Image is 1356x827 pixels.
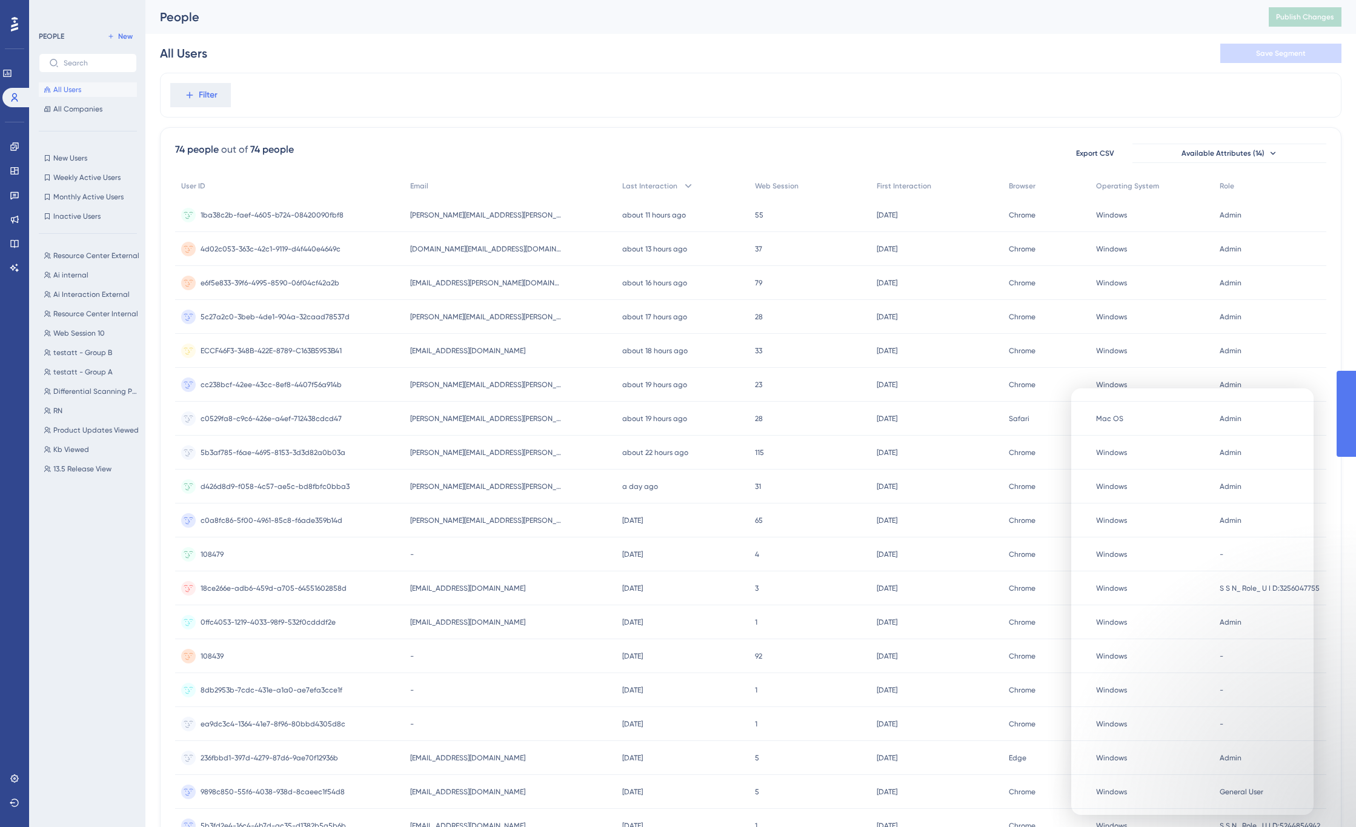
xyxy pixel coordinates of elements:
span: Web Session [755,181,799,191]
span: Chrome [1009,448,1035,457]
div: PEOPLE [39,32,64,41]
span: Windows [1096,312,1127,322]
div: All Users [160,45,207,62]
time: [DATE] [877,414,897,423]
span: Email [410,181,428,191]
time: [DATE] [622,550,643,559]
time: [DATE] [622,652,643,660]
span: Save Segment [1256,48,1306,58]
span: Inactive Users [53,211,101,221]
time: [DATE] [622,584,643,593]
span: 28 [755,312,763,322]
span: 5b3af785-f6ae-4695-8153-3d3d82a0b03a [201,448,345,457]
span: Chrome [1009,244,1035,254]
button: Ai Interaction External [39,287,144,302]
span: Chrome [1009,787,1035,797]
time: [DATE] [877,245,897,253]
button: Web Session 10 [39,326,144,340]
span: [EMAIL_ADDRESS][DOMAIN_NAME] [410,753,525,763]
button: 13.5 Release View [39,462,144,476]
span: 5 [755,787,759,797]
time: about 13 hours ago [622,245,687,253]
time: [DATE] [877,380,897,389]
span: Admin [1220,278,1241,288]
button: Save Segment [1220,44,1341,63]
span: 92 [755,651,762,661]
span: 18ce266e-adb6-459d-a705-64551602858d [201,583,347,593]
span: All Users [53,85,81,95]
span: Chrome [1009,719,1035,729]
span: Chrome [1009,685,1035,695]
span: Windows [1096,244,1127,254]
span: [DOMAIN_NAME][EMAIL_ADDRESS][DOMAIN_NAME] [410,244,562,254]
button: RN [39,404,144,418]
span: Edge [1009,753,1026,763]
span: 236fbbd1-397d-4279-87d6-9ae70f12936b [201,753,338,763]
span: Windows [1096,210,1127,220]
span: c0a8fc86-5f00-4961-85c8-f6ade359b14d [201,516,342,525]
button: testatt - Group A [39,365,144,379]
span: 1 [755,685,757,695]
span: e6f5e833-39f6-4995-8590-06f04cf42a2b [201,278,339,288]
span: 108479 [201,550,224,559]
div: out of [221,142,248,157]
span: Browser [1009,181,1035,191]
span: - [410,685,414,695]
span: 115 [755,448,764,457]
span: [PERSON_NAME][EMAIL_ADDRESS][PERSON_NAME][DOMAIN_NAME] [410,312,562,322]
span: [EMAIL_ADDRESS][DOMAIN_NAME] [410,617,525,627]
button: Available Attributes (14) [1132,144,1326,163]
span: Product Updates Viewed [53,425,139,435]
span: 4 [755,550,759,559]
time: [DATE] [622,788,643,796]
time: [DATE] [877,516,897,525]
span: All Companies [53,104,102,114]
span: 13.5 Release View [53,464,111,474]
span: RN [53,406,62,416]
span: Chrome [1009,583,1035,593]
time: [DATE] [622,618,643,626]
time: [DATE] [622,686,643,694]
button: Product Updates Viewed [39,423,144,437]
span: Admin [1220,380,1241,390]
time: about 22 hours ago [622,448,688,457]
time: about 18 hours ago [622,347,688,355]
span: Resource Center Internal [53,309,138,319]
button: New Users [39,151,137,165]
span: 0ffc4053-1219-4033-98f9-532f0cdddf2e [201,617,336,627]
time: a day ago [622,482,658,491]
span: Kb Viewed [53,445,89,454]
span: 3 [755,583,759,593]
span: 9898c850-55f6-4038-938d-8caeec1f54d8 [201,787,345,797]
button: All Users [39,82,137,97]
button: Weekly Active Users [39,170,137,185]
span: [EMAIL_ADDRESS][DOMAIN_NAME] [410,583,525,593]
span: [PERSON_NAME][EMAIL_ADDRESS][PERSON_NAME][DOMAIN_NAME] [410,482,562,491]
span: [PERSON_NAME][EMAIL_ADDRESS][PERSON_NAME][DOMAIN_NAME] [410,380,562,390]
span: Windows [1096,278,1127,288]
span: 55 [755,210,763,220]
span: 5c27a2c0-3beb-4de1-904a-32caad78537d [201,312,350,322]
span: ea9dc3c4-1364-41e7-8f96-80bbd4305d8c [201,719,345,729]
span: Chrome [1009,550,1035,559]
span: Last Interaction [622,181,677,191]
span: Admin [1220,346,1241,356]
span: cc238bcf-42ee-43cc-8ef8-4407f56a914b [201,380,342,390]
span: [EMAIL_ADDRESS][PERSON_NAME][DOMAIN_NAME] [410,278,562,288]
button: Differential Scanning Post [39,384,144,399]
time: [DATE] [622,754,643,762]
span: Publish Changes [1276,12,1334,22]
span: - [410,651,414,661]
time: about 11 hours ago [622,211,686,219]
span: Safari [1009,414,1029,423]
span: Filter [199,88,218,102]
span: Resource Center External [53,251,139,261]
span: 23 [755,380,762,390]
time: [DATE] [877,618,897,626]
span: 33 [755,346,762,356]
span: Windows [1096,380,1127,390]
iframe: UserGuiding AI Assistant Launcher [1305,779,1341,815]
span: Admin [1220,312,1241,322]
time: [DATE] [877,686,897,694]
time: [DATE] [622,516,643,525]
